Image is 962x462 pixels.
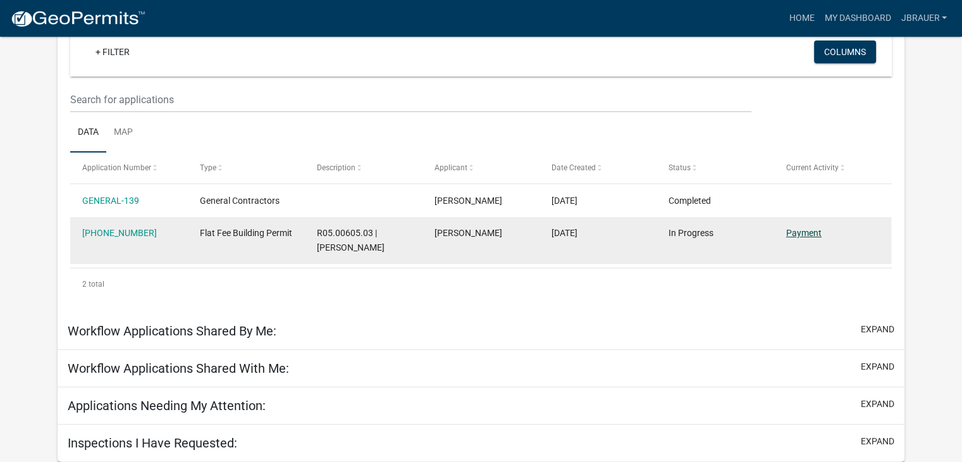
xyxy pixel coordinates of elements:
[552,163,596,172] span: Date Created
[552,228,577,238] span: 09/06/2025
[819,6,896,30] a: My Dashboard
[68,323,276,339] h5: Workflow Applications Shared By Me:
[552,196,577,206] span: 09/06/2025
[68,361,289,376] h5: Workflow Applications Shared With Me:
[106,113,140,153] a: Map
[774,153,891,183] datatable-header-cell: Current Activity
[70,87,751,113] input: Search for applications
[669,228,713,238] span: In Progress
[58,8,904,313] div: collapse
[68,398,266,413] h5: Applications Needing My Attention:
[435,163,467,172] span: Applicant
[187,153,304,183] datatable-header-cell: Type
[669,196,711,206] span: Completed
[200,196,280,206] span: General Contractors
[82,163,151,172] span: Application Number
[540,153,657,183] datatable-header-cell: Date Created
[784,6,819,30] a: Home
[82,196,139,206] a: GENERAL-139
[70,113,106,153] a: Data
[896,6,952,30] a: jbrauer
[422,153,539,183] datatable-header-cell: Applicant
[305,153,422,183] datatable-header-cell: Description
[786,163,839,172] span: Current Activity
[68,435,237,451] h5: Inspections I Have Requested:
[82,228,157,238] a: [PHONE_NUMBER]
[814,41,876,63] button: Columns
[200,163,216,172] span: Type
[70,153,187,183] datatable-header-cell: Application Number
[317,163,355,172] span: Description
[861,323,894,336] button: expand
[861,397,894,411] button: expand
[861,360,894,373] button: expand
[657,153,774,183] datatable-header-cell: Status
[85,41,140,63] a: + Filter
[669,163,691,172] span: Status
[435,196,502,206] span: Janene Brauer
[861,435,894,448] button: expand
[70,268,892,300] div: 2 total
[317,228,385,253] span: R05.00605.03 | KATHRYN A AMUNDSON
[786,228,822,238] a: Payment
[200,228,292,238] span: Flat Fee Building Permit
[435,228,502,238] span: Janene Brauer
